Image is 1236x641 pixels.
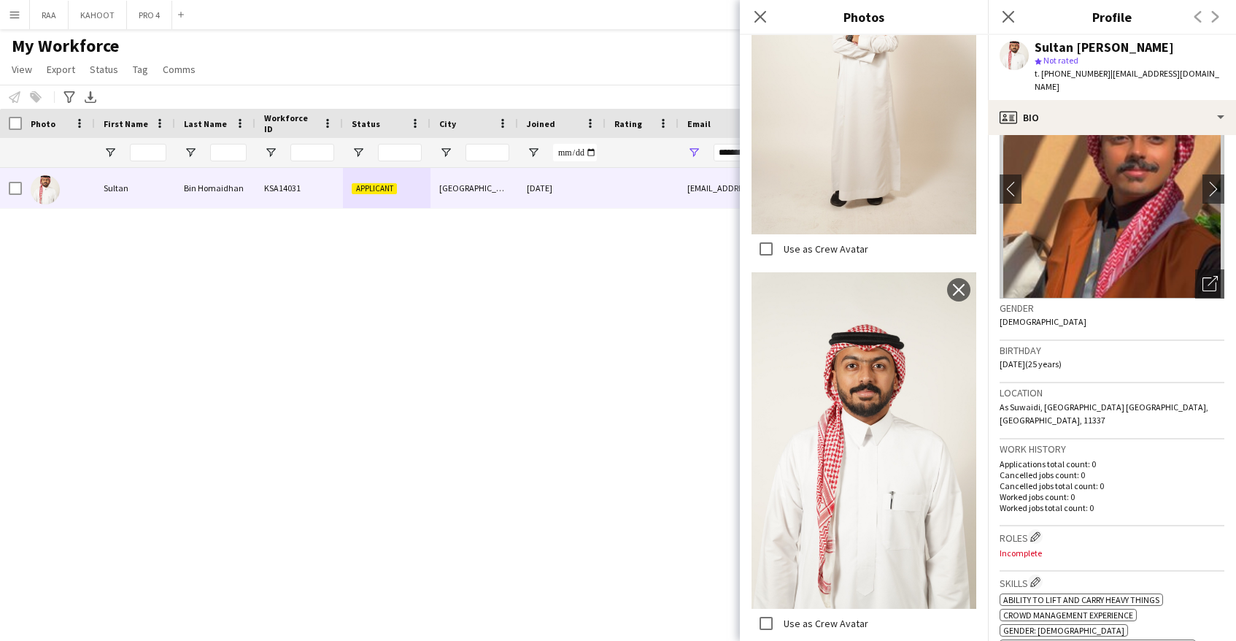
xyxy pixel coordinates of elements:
[1000,316,1086,327] span: [DEMOGRAPHIC_DATA]
[1035,68,1111,79] span: t. [PHONE_NUMBER]
[714,144,847,161] input: Email Filter Input
[1000,491,1224,502] p: Worked jobs count: 0
[378,144,422,161] input: Status Filter Input
[30,1,69,29] button: RAA
[6,60,38,79] a: View
[740,7,988,26] h3: Photos
[290,144,334,161] input: Workforce ID Filter Input
[90,63,118,76] span: Status
[1035,41,1174,54] div: Sultan [PERSON_NAME]
[157,60,201,79] a: Comms
[352,183,397,194] span: Applicant
[127,60,154,79] a: Tag
[1000,548,1224,559] p: Incomplete
[352,118,380,129] span: Status
[255,168,343,208] div: KSA14031
[264,146,277,159] button: Open Filter Menu
[1000,469,1224,480] p: Cancelled jobs count: 0
[1000,442,1224,456] h3: Work history
[1195,269,1224,299] div: Open photos pop-in
[1003,610,1133,621] span: Crowd management experience
[988,7,1236,26] h3: Profile
[133,63,148,76] span: Tag
[210,144,247,161] input: Last Name Filter Input
[527,146,540,159] button: Open Filter Menu
[687,118,711,129] span: Email
[12,35,119,57] span: My Workforce
[61,88,78,106] app-action-btn: Advanced filters
[1000,358,1062,369] span: [DATE] (25 years)
[104,118,148,129] span: First Name
[752,272,976,609] img: Crew photo 1114997
[1000,302,1224,315] h3: Gender
[1000,502,1224,513] p: Worked jobs total count: 0
[41,60,81,79] a: Export
[430,168,518,208] div: [GEOGRAPHIC_DATA]
[47,63,75,76] span: Export
[1000,575,1224,590] h3: Skills
[184,146,197,159] button: Open Filter Menu
[1000,402,1208,426] span: As Suwaidi, [GEOGRAPHIC_DATA] [GEOGRAPHIC_DATA], [GEOGRAPHIC_DATA], 11337
[104,146,117,159] button: Open Filter Menu
[781,242,868,256] label: Use as Crew Avatar
[1000,458,1224,469] p: Applications total count: 0
[553,144,597,161] input: Joined Filter Input
[264,112,317,134] span: Workforce ID
[1003,625,1124,636] span: Gender: [DEMOGRAPHIC_DATA]
[988,100,1236,135] div: Bio
[31,118,55,129] span: Photo
[518,168,606,208] div: [DATE]
[527,118,555,129] span: Joined
[439,118,456,129] span: City
[31,175,60,204] img: Sultan Bin Homaidhan
[1000,386,1224,399] h3: Location
[679,168,856,208] div: [EMAIL_ADDRESS][DOMAIN_NAME]
[781,617,868,630] label: Use as Crew Avatar
[1043,55,1078,66] span: Not rated
[95,168,175,208] div: Sultan
[69,1,127,29] button: KAHOOT
[1000,344,1224,357] h3: Birthday
[130,144,166,161] input: First Name Filter Input
[127,1,172,29] button: PRO 4
[84,60,124,79] a: Status
[1000,480,1224,491] p: Cancelled jobs total count: 0
[614,118,642,129] span: Rating
[175,168,255,208] div: Bin Homaidhan
[1000,80,1224,299] img: Crew avatar or photo
[12,63,32,76] span: View
[163,63,196,76] span: Comms
[466,144,509,161] input: City Filter Input
[82,88,99,106] app-action-btn: Export XLSX
[1003,594,1159,605] span: Ability to lift and carry heavy things
[439,146,452,159] button: Open Filter Menu
[1000,529,1224,545] h3: Roles
[687,146,700,159] button: Open Filter Menu
[1035,68,1219,92] span: | [EMAIL_ADDRESS][DOMAIN_NAME]
[184,118,227,129] span: Last Name
[352,146,365,159] button: Open Filter Menu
